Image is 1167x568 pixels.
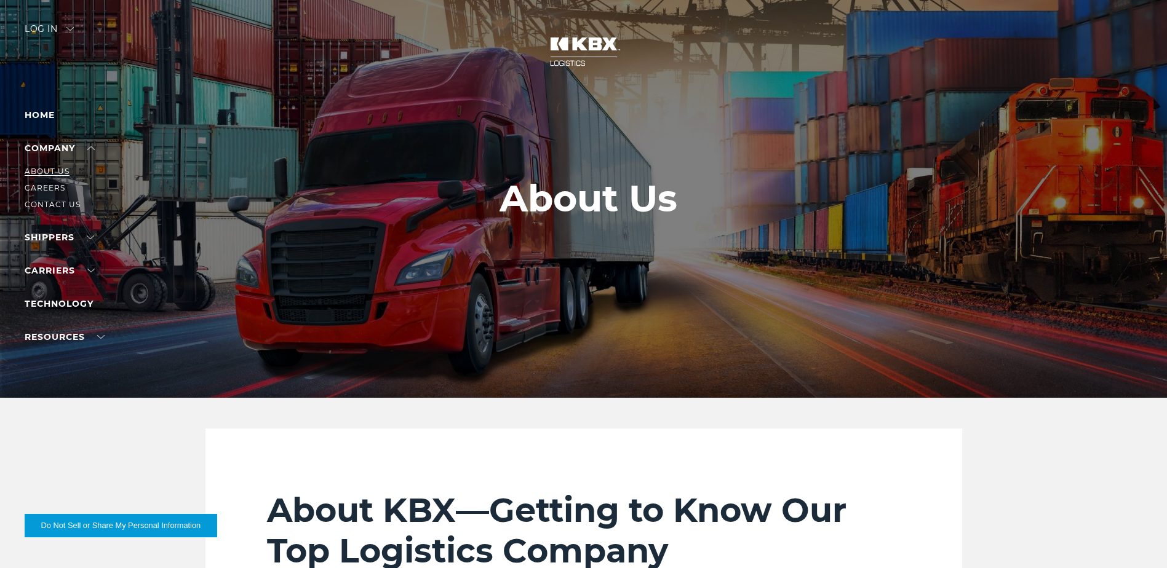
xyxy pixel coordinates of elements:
a: Technology [25,298,94,309]
img: kbx logo [538,25,630,79]
div: Log in [25,25,74,42]
a: Careers [25,183,65,192]
a: Company [25,143,95,154]
a: RESOURCES [25,331,105,342]
a: Contact Us [25,200,81,209]
h1: About Us [500,178,677,219]
a: SHIPPERS [25,232,94,243]
a: Carriers [25,265,95,276]
a: Home [25,109,55,120]
a: About Us [25,167,70,176]
img: arrow [66,27,74,31]
button: Do Not Sell or Share My Personal Information [25,514,217,537]
iframe: Chat Widget [1105,509,1167,568]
